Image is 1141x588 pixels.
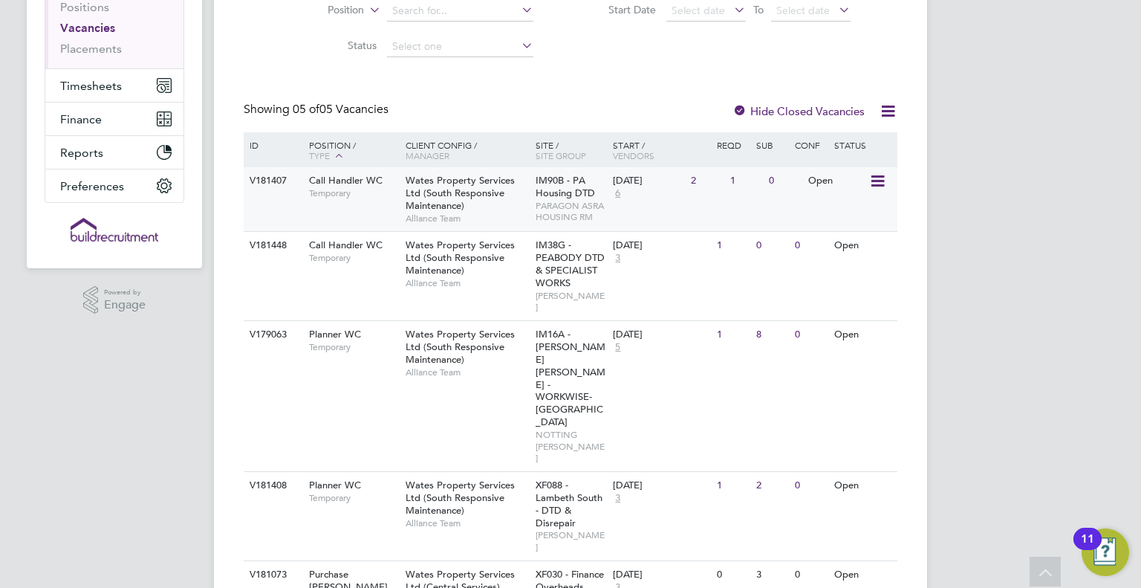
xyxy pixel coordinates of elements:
button: Timesheets [45,69,183,102]
span: Manager [406,149,449,161]
span: [PERSON_NAME] [536,290,606,313]
span: Wates Property Services Ltd (South Responsive Maintenance) [406,479,515,517]
div: 2 [752,472,791,500]
span: NOTTING [PERSON_NAME] [536,429,606,464]
span: Type [309,149,330,161]
span: Temporary [309,492,398,504]
span: 6 [613,187,622,200]
span: Alliance Team [406,366,528,378]
span: Powered by [104,286,146,299]
label: Status [291,39,377,52]
div: Start / [609,132,713,168]
a: Placements [60,42,122,56]
div: Status [830,132,895,158]
span: Alliance Team [406,277,528,289]
div: Open [830,472,895,500]
button: Reports [45,136,183,169]
a: Go to home page [45,218,184,242]
span: Select date [776,4,830,17]
div: 0 [791,232,830,259]
div: ID [246,132,298,158]
input: Search for... [387,1,533,22]
span: Planner WC [309,328,361,340]
span: Timesheets [60,79,122,93]
a: Vacancies [60,21,115,35]
span: Temporary [309,252,398,264]
div: 0 [791,321,830,349]
div: 0 [752,232,791,259]
div: 1 [713,232,752,259]
div: [DATE] [613,329,709,341]
div: Client Config / [402,132,532,168]
a: Powered byEngage [83,286,146,314]
div: 1 [713,321,752,349]
div: Open [830,232,895,259]
img: buildrec-logo-retina.png [71,218,158,242]
span: IM90B - PA Housing DTD [536,174,595,199]
div: 2 [687,167,726,195]
div: Conf [791,132,830,158]
div: Reqd [713,132,752,158]
span: Alliance Team [406,213,528,224]
span: IM38G - PEABODY DTD & SPECIALIST WORKS [536,239,605,289]
button: Preferences [45,169,183,202]
span: Planner WC [309,479,361,491]
div: Showing [244,102,391,117]
span: Call Handler WC [309,239,383,251]
span: Reports [60,146,103,160]
div: [DATE] [613,175,683,187]
span: Wates Property Services Ltd (South Responsive Maintenance) [406,239,515,277]
span: Alliance Team [406,517,528,529]
div: 0 [791,472,830,500]
div: Open [830,321,895,349]
div: 11 [1081,539,1094,558]
span: 3 [613,492,622,505]
span: Wates Property Services Ltd (South Responsive Maintenance) [406,174,515,212]
div: V181448 [246,232,298,259]
div: Open [804,167,869,195]
span: Temporary [309,341,398,353]
span: Temporary [309,187,398,199]
span: IM16A - [PERSON_NAME] [PERSON_NAME] - WORKWISE- [GEOGRAPHIC_DATA] [536,328,605,428]
span: Vendors [613,149,654,161]
span: 5 [613,341,622,354]
button: Finance [45,103,183,135]
span: Engage [104,299,146,311]
span: Select date [672,4,725,17]
div: Sub [752,132,791,158]
span: Wates Property Services Ltd (South Responsive Maintenance) [406,328,515,366]
label: Position [279,3,364,18]
div: V181408 [246,472,298,500]
div: Position / [298,132,402,169]
button: Open Resource Center, 11 new notifications [1082,529,1129,576]
div: V181407 [246,167,298,195]
label: Start Date [570,3,656,16]
div: 1 [713,472,752,500]
div: [DATE] [613,239,709,252]
div: 8 [752,321,791,349]
input: Select one [387,36,533,57]
span: 3 [613,252,622,265]
div: [DATE] [613,569,709,581]
div: V179063 [246,321,298,349]
div: [DATE] [613,479,709,492]
span: Site Group [536,149,586,161]
span: Call Handler WC [309,174,383,187]
div: 0 [765,167,804,195]
div: Site / [532,132,610,168]
span: Finance [60,112,102,126]
span: Preferences [60,179,124,193]
span: 05 Vacancies [293,102,389,117]
div: 1 [726,167,765,195]
span: 05 of [293,102,319,117]
span: [PERSON_NAME] [536,529,606,552]
span: XF088 - Lambeth South - DTD & Disrepair [536,479,602,529]
span: PARAGON ASRA HOUSING RM [536,200,606,223]
label: Hide Closed Vacancies [732,104,865,118]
